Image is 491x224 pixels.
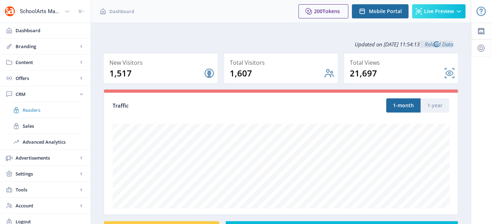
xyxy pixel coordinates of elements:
div: 1,517 [109,68,204,79]
a: Reload Data [419,41,453,48]
div: 21,697 [350,68,444,79]
span: Offers [16,75,78,82]
span: Tokens [322,8,340,15]
div: SchoolArts Magazine [20,4,62,19]
span: Content [16,59,78,66]
button: 1-month [386,98,421,113]
img: properties.app_icon.png [4,6,16,17]
div: Updated on [DATE] 11:54:13 [103,35,458,53]
span: Dashboard [16,27,85,34]
div: Total Views [350,58,455,68]
a: Advanced Analytics [7,134,84,150]
div: Total Visitors [230,58,335,68]
span: Dashboard [109,8,134,15]
span: Settings [16,170,78,177]
button: 1-year [421,98,449,113]
span: Live Preview [424,8,454,14]
div: 1,607 [230,68,324,79]
div: New Visitors [109,58,215,68]
div: Traffic [113,102,281,110]
span: CRM [16,91,78,98]
span: Branding [16,43,78,50]
a: Readers [7,102,84,118]
span: Advertisements [16,154,78,161]
span: Advanced Analytics [23,138,84,145]
button: Mobile Portal [352,4,409,18]
span: Readers [23,107,84,114]
span: Mobile Portal [369,8,402,14]
button: Live Preview [412,4,466,18]
span: Account [16,202,78,209]
span: Tools [16,186,78,193]
a: Sales [7,118,84,134]
span: Sales [23,122,84,130]
button: 200Tokens [298,4,348,18]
